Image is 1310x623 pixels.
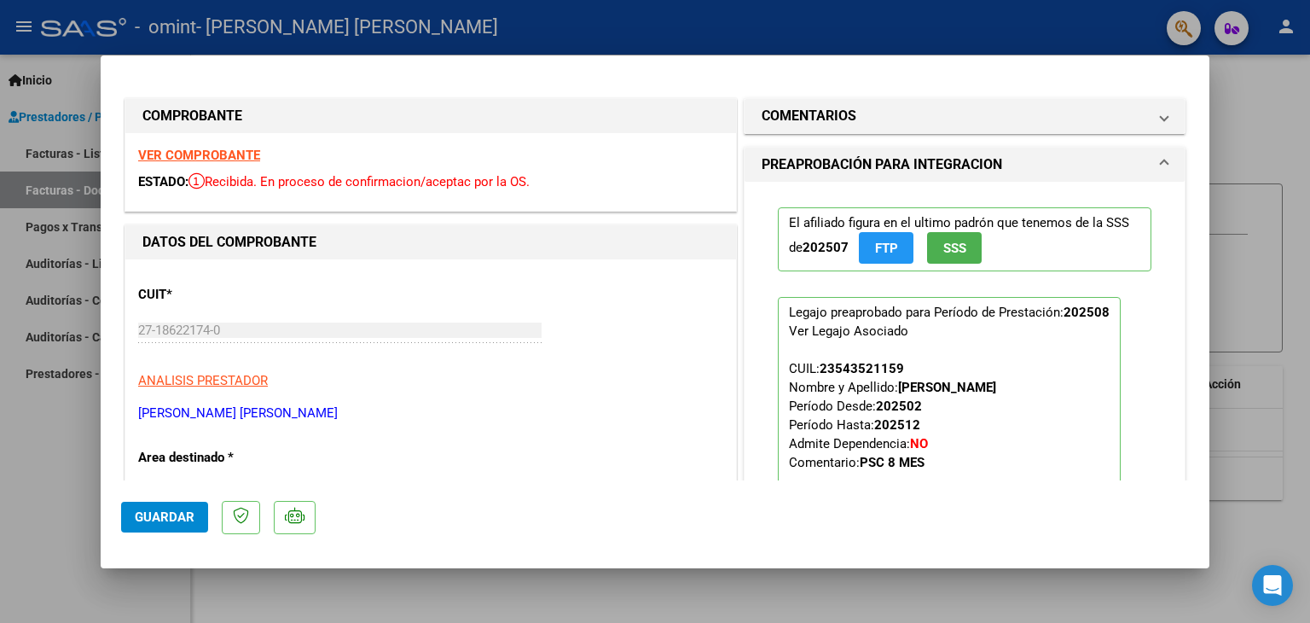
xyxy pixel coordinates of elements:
[1064,305,1110,320] strong: 202508
[789,322,908,341] div: Ver Legajo Asociado
[762,106,856,126] h1: COMENTARIOS
[188,174,530,189] span: Recibida. En proceso de confirmacion/aceptac por la OS.
[803,240,849,255] strong: 202507
[910,436,928,451] strong: NO
[745,99,1185,133] mat-expansion-panel-header: COMENTARIOS
[789,455,925,470] span: Comentario:
[138,174,188,189] span: ESTADO:
[121,502,208,533] button: Guardar
[135,509,194,525] span: Guardar
[762,154,1002,175] h1: PREAPROBACIÓN PARA INTEGRACION
[859,232,913,264] button: FTP
[943,241,966,256] span: SSS
[860,455,925,470] strong: PSC 8 MES
[142,108,242,124] strong: COMPROBANTE
[778,297,1121,524] p: Legajo preaprobado para Período de Prestación:
[927,232,982,264] button: SSS
[874,417,920,433] strong: 202512
[876,399,922,414] strong: 202502
[745,148,1185,182] mat-expansion-panel-header: PREAPROBACIÓN PARA INTEGRACION
[138,285,314,305] p: CUIT
[138,373,268,388] span: ANALISIS PRESTADOR
[875,241,898,256] span: FTP
[778,207,1151,271] p: El afiliado figura en el ultimo padrón que tenemos de la SSS de
[1252,565,1293,606] div: Open Intercom Messenger
[142,234,316,250] strong: DATOS DEL COMPROBANTE
[138,404,723,423] p: [PERSON_NAME] [PERSON_NAME]
[820,359,904,378] div: 23543521159
[789,361,996,470] span: CUIL: Nombre y Apellido: Período Desde: Período Hasta: Admite Dependencia:
[138,448,314,468] p: Area destinado *
[745,182,1185,563] div: PREAPROBACIÓN PARA INTEGRACION
[138,148,260,163] a: VER COMPROBANTE
[898,380,996,395] strong: [PERSON_NAME]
